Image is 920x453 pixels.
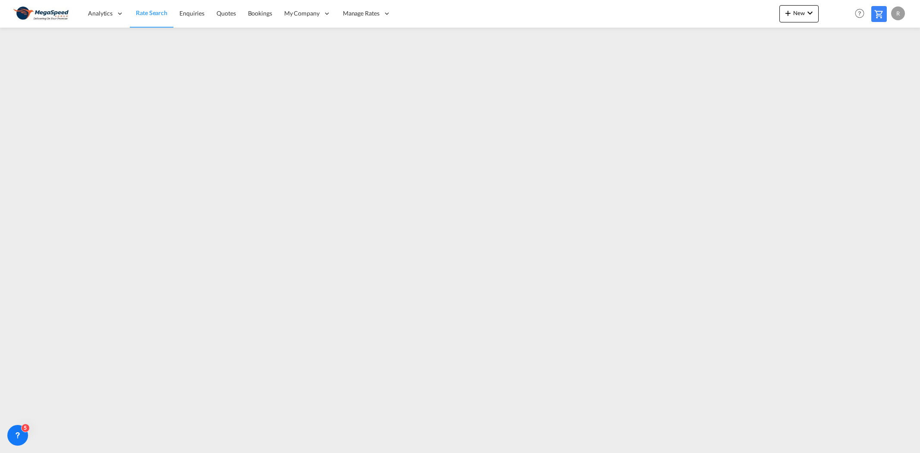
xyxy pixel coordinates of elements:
[88,9,113,18] span: Analytics
[284,9,320,18] span: My Company
[779,5,819,22] button: icon-plus 400-fgNewicon-chevron-down
[783,8,793,18] md-icon: icon-plus 400-fg
[852,6,867,21] span: Help
[217,9,235,17] span: Quotes
[783,9,815,16] span: New
[13,4,71,23] img: ad002ba0aea611eda5429768204679d3.JPG
[891,6,905,20] div: R
[852,6,871,22] div: Help
[136,9,167,16] span: Rate Search
[343,9,380,18] span: Manage Rates
[805,8,815,18] md-icon: icon-chevron-down
[248,9,272,17] span: Bookings
[179,9,204,17] span: Enquiries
